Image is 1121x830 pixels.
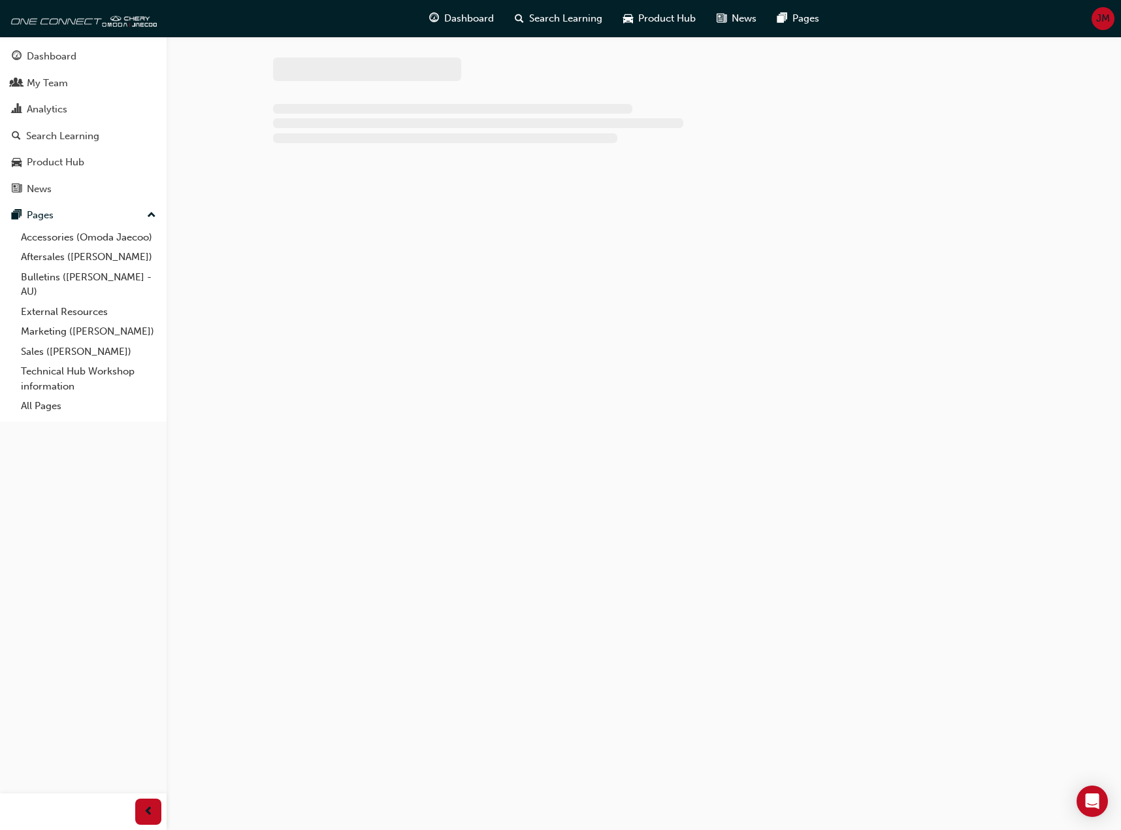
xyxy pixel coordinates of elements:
[16,227,161,248] a: Accessories (Omoda Jaecoo)
[767,5,830,32] a: pages-iconPages
[1096,11,1110,26] span: JM
[12,51,22,63] span: guage-icon
[444,11,494,26] span: Dashboard
[515,10,524,27] span: search-icon
[5,203,161,227] button: Pages
[732,11,756,26] span: News
[16,247,161,267] a: Aftersales ([PERSON_NAME])
[529,11,602,26] span: Search Learning
[12,78,22,90] span: people-icon
[5,42,161,203] button: DashboardMy TeamAnalyticsSearch LearningProduct HubNews
[5,44,161,69] a: Dashboard
[623,10,633,27] span: car-icon
[429,10,439,27] span: guage-icon
[5,177,161,201] a: News
[12,210,22,222] span: pages-icon
[144,804,154,820] span: prev-icon
[26,129,99,144] div: Search Learning
[777,10,787,27] span: pages-icon
[27,208,54,223] div: Pages
[638,11,696,26] span: Product Hub
[613,5,706,32] a: car-iconProduct Hub
[5,71,161,95] a: My Team
[12,104,22,116] span: chart-icon
[706,5,767,32] a: news-iconNews
[5,124,161,148] a: Search Learning
[16,342,161,362] a: Sales ([PERSON_NAME])
[419,5,504,32] a: guage-iconDashboard
[1092,7,1114,30] button: JM
[16,302,161,322] a: External Resources
[147,207,156,224] span: up-icon
[7,5,157,31] img: oneconnect
[16,267,161,302] a: Bulletins ([PERSON_NAME] - AU)
[5,97,161,122] a: Analytics
[792,11,819,26] span: Pages
[27,102,67,117] div: Analytics
[504,5,613,32] a: search-iconSearch Learning
[27,182,52,197] div: News
[16,396,161,416] a: All Pages
[1077,786,1108,817] div: Open Intercom Messenger
[16,361,161,396] a: Technical Hub Workshop information
[717,10,726,27] span: news-icon
[12,157,22,169] span: car-icon
[12,184,22,195] span: news-icon
[27,155,84,170] div: Product Hub
[5,150,161,174] a: Product Hub
[27,49,76,64] div: Dashboard
[27,76,68,91] div: My Team
[12,131,21,142] span: search-icon
[16,322,161,342] a: Marketing ([PERSON_NAME])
